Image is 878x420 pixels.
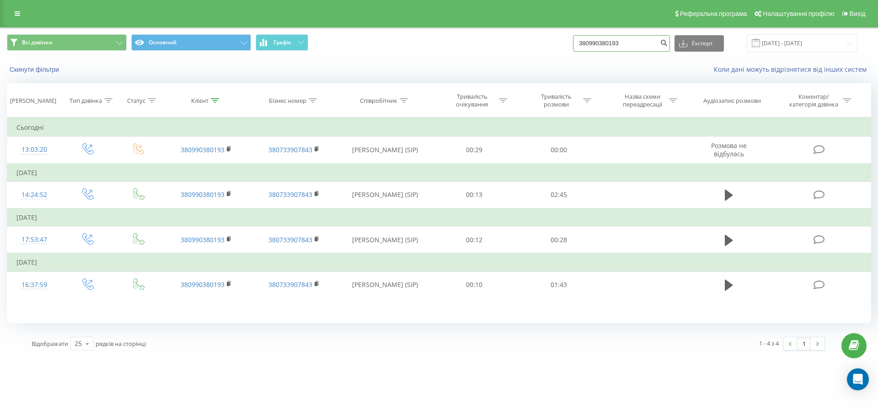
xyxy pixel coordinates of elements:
button: Всі дзвінки [7,34,127,51]
td: 02:45 [516,181,600,208]
span: Реферальна програма [680,10,747,17]
td: 00:29 [432,137,516,164]
td: [DATE] [7,164,871,182]
td: 00:00 [516,137,600,164]
button: Основний [131,34,251,51]
a: 380733907843 [268,235,312,244]
button: Скинути фільтри [7,65,64,74]
td: 00:10 [432,271,516,298]
div: Співробітник [360,97,397,105]
td: [PERSON_NAME] (SIP) [337,227,432,254]
div: Тривалість очікування [448,93,497,108]
button: Графік [256,34,308,51]
div: Клієнт [191,97,209,105]
a: 380990380193 [181,190,225,199]
td: 00:28 [516,227,600,254]
a: 380733907843 [268,145,312,154]
div: Коментар/категорія дзвінка [787,93,841,108]
td: 00:12 [432,227,516,254]
a: Коли дані можуть відрізнятися вiд інших систем [714,65,871,74]
a: 380990380193 [181,280,225,289]
td: 00:13 [432,181,516,208]
div: Бізнес номер [269,97,306,105]
td: Сьогодні [7,118,871,137]
a: 380733907843 [268,280,312,289]
span: Розмова не відбулась [711,141,747,158]
div: 25 [75,339,82,348]
div: 17:53:47 [16,231,52,249]
span: Графік [273,39,291,46]
td: [DATE] [7,253,871,271]
div: [PERSON_NAME] [10,97,56,105]
span: рядків на сторінці [96,340,146,348]
td: 01:43 [516,271,600,298]
a: 380990380193 [181,235,225,244]
div: 13:03:20 [16,141,52,159]
span: Відображати [32,340,68,348]
div: 14:24:52 [16,186,52,204]
div: Назва схеми переадресації [618,93,667,108]
a: 380733907843 [268,190,312,199]
input: Пошук за номером [573,35,670,52]
span: Всі дзвінки [22,39,52,46]
div: Тривалість розмови [532,93,581,108]
td: [PERSON_NAME] (SIP) [337,137,432,164]
span: Налаштування профілю [763,10,834,17]
div: Open Intercom Messenger [847,368,869,390]
a: 1 [797,337,811,350]
div: Тип дзвінка [70,97,102,105]
td: [PERSON_NAME] (SIP) [337,271,432,298]
div: Статус [127,97,145,105]
td: [DATE] [7,208,871,227]
a: 380990380193 [181,145,225,154]
div: 16:37:59 [16,276,52,294]
div: 1 - 4 з 4 [759,339,779,348]
button: Експорт [675,35,724,52]
span: Вихід [850,10,866,17]
div: Аудіозапис розмови [703,97,761,105]
td: [PERSON_NAME] (SIP) [337,181,432,208]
